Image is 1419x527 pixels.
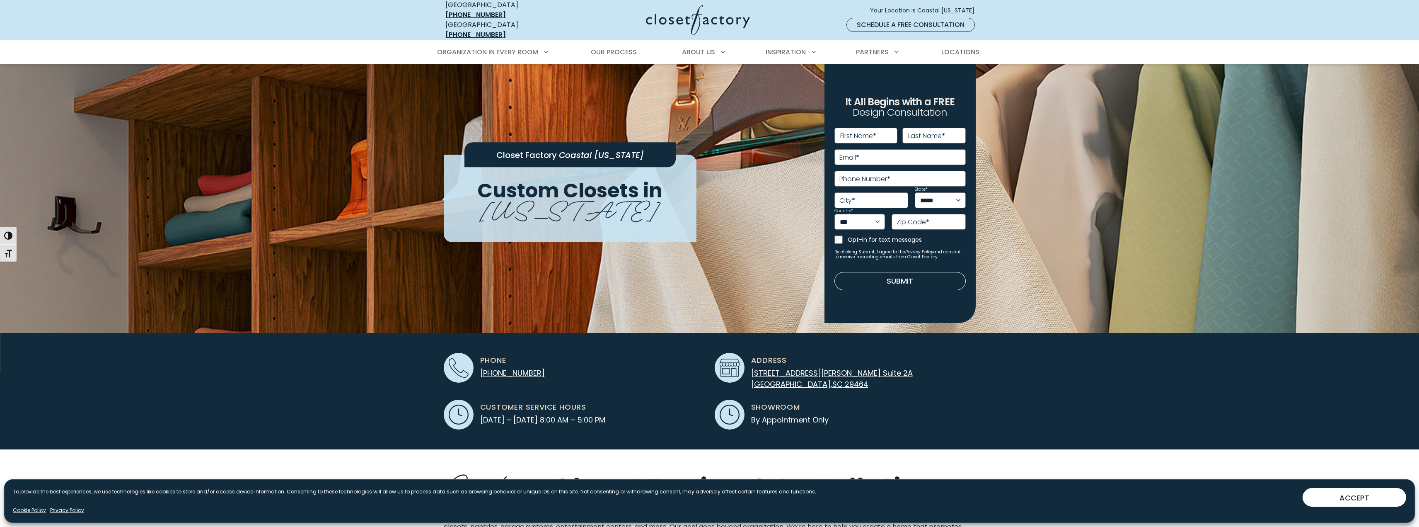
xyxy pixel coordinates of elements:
[766,47,806,57] span: Inspiration
[591,47,637,57] span: Our Process
[905,249,933,255] a: Privacy Policy
[444,459,545,508] span: Custom
[941,47,979,57] span: Locations
[908,133,945,139] label: Last Name
[480,414,605,425] span: [DATE] – [DATE] 8:00 AM – 5:00 PM
[437,47,538,57] span: Organization in Every Room
[839,176,890,182] label: Phone Number
[751,355,787,366] span: Address
[480,401,587,413] span: Customer Service Hours
[552,469,936,508] span: Closet Design & Installation
[13,507,46,514] a: Cookie Policy
[848,236,966,244] label: Opt-in for text messages
[834,250,966,260] small: By clicking Submit, I agree to the and consent to receive marketing emails from Closet Factory.
[477,177,662,204] span: Custom Closets in
[834,272,966,290] button: Submit
[856,47,889,57] span: Partners
[646,5,750,35] img: Closet Factory Logo
[751,414,829,425] span: By Appointment Only
[845,95,955,109] span: It All Begins with a FREE
[870,3,981,18] a: Your Location is Coastal [US_STATE]
[751,401,800,413] span: Showroom
[846,18,975,32] a: Schedule a Free Consultation
[870,6,981,15] span: Your Location is Coastal [US_STATE]
[445,10,506,19] a: [PHONE_NUMBER]
[840,133,876,139] label: First Name
[1303,488,1406,507] button: ACCEPT
[839,197,855,204] label: City
[839,154,859,161] label: Email
[751,379,831,389] span: [GEOGRAPHIC_DATA]
[431,41,988,64] nav: Primary Menu
[832,379,843,389] span: SC
[915,187,928,192] label: State
[480,355,506,366] span: Phone
[480,189,660,227] span: [US_STATE]
[682,47,715,57] span: About Us
[751,368,913,378] span: [STREET_ADDRESS][PERSON_NAME] Suite 2A
[751,368,913,389] a: [STREET_ADDRESS][PERSON_NAME] Suite 2A [GEOGRAPHIC_DATA],SC 29464
[845,379,868,389] span: 29464
[853,106,947,119] span: Design Consultation
[480,368,545,378] a: [PHONE_NUMBER]
[496,149,557,161] span: Closet Factory
[559,149,644,161] span: Coastal [US_STATE]
[445,20,566,40] div: [GEOGRAPHIC_DATA]
[13,488,816,495] p: To provide the best experiences, we use technologies like cookies to store and/or access device i...
[897,219,929,226] label: Zip Code
[50,507,84,514] a: Privacy Policy
[834,209,853,213] label: Country
[445,30,506,39] a: [PHONE_NUMBER]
